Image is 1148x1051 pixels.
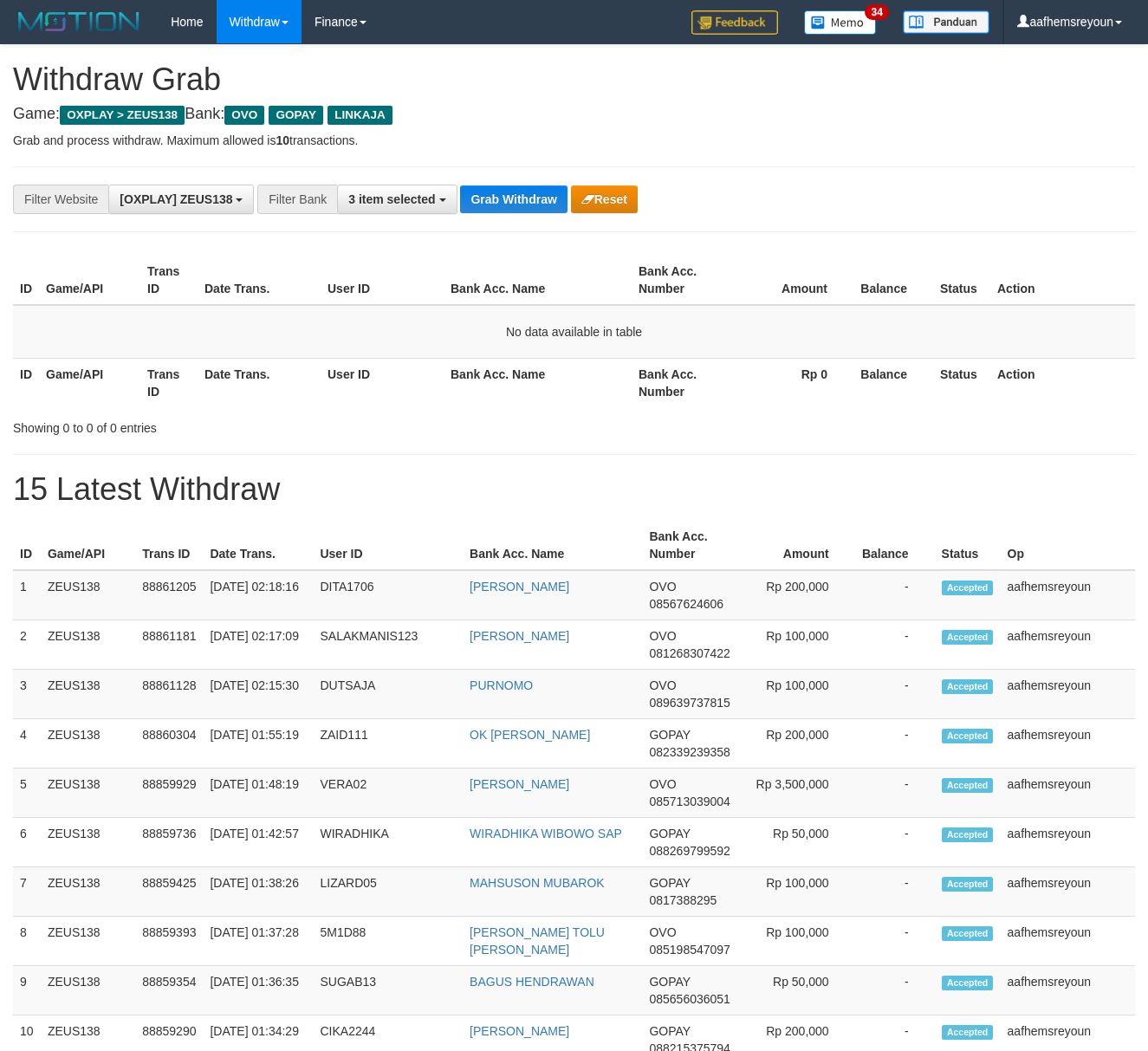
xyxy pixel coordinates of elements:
[470,678,533,692] a: PURNOMO
[13,185,108,214] div: Filter Website
[649,1024,690,1038] span: GOPAY
[269,106,323,125] span: GOPAY
[224,106,264,125] span: OVO
[203,966,313,1015] td: [DATE] 01:36:35
[649,696,730,710] span: Copy 089639737815 to clipboard
[649,597,723,611] span: Copy 08567624606 to clipboard
[321,358,444,407] th: User ID
[1001,670,1135,719] td: aafhemsreyoun
[742,719,855,769] td: Rp 200,000
[135,818,203,867] td: 88859736
[13,966,41,1015] td: 9
[855,570,935,620] td: -
[855,818,935,867] td: -
[942,778,994,793] span: Accepted
[1001,620,1135,670] td: aafhemsreyoun
[313,917,463,966] td: 5M1D88
[942,581,994,595] span: Accepted
[13,305,1135,359] td: No data available in table
[1001,917,1135,966] td: aafhemsreyoun
[13,570,41,620] td: 1
[13,620,41,670] td: 2
[933,358,990,407] th: Status
[41,867,135,917] td: ZEUS138
[742,670,855,719] td: Rp 100,000
[855,620,935,670] td: -
[649,844,730,858] span: Copy 088269799592 to clipboard
[649,827,690,840] span: GOPAY
[1001,719,1135,769] td: aafhemsreyoun
[41,966,135,1015] td: ZEUS138
[41,769,135,818] td: ZEUS138
[642,521,742,570] th: Bank Acc. Number
[742,917,855,966] td: Rp 100,000
[649,975,690,989] span: GOPAY
[313,570,463,620] td: DITA1706
[198,358,321,407] th: Date Trans.
[942,630,994,645] span: Accepted
[470,925,605,957] a: [PERSON_NAME] TOLU [PERSON_NAME]
[135,521,203,570] th: Trans ID
[1001,867,1135,917] td: aafhemsreyoun
[649,629,676,643] span: OVO
[348,192,435,206] span: 3 item selected
[855,867,935,917] td: -
[942,976,994,990] span: Accepted
[203,917,313,966] td: [DATE] 01:37:28
[470,777,569,791] a: [PERSON_NAME]
[41,570,135,620] td: ZEUS138
[933,256,990,305] th: Status
[313,867,463,917] td: LIZARD05
[942,729,994,743] span: Accepted
[742,966,855,1015] td: Rp 50,000
[742,620,855,670] td: Rp 100,000
[203,620,313,670] td: [DATE] 02:17:09
[203,719,313,769] td: [DATE] 01:55:19
[935,521,1001,570] th: Status
[135,917,203,966] td: 88859393
[942,1025,994,1040] span: Accepted
[203,570,313,620] td: [DATE] 02:18:16
[470,728,590,742] a: OK [PERSON_NAME]
[742,818,855,867] td: Rp 50,000
[13,917,41,966] td: 8
[135,966,203,1015] td: 88859354
[313,521,463,570] th: User ID
[1001,521,1135,570] th: Op
[41,818,135,867] td: ZEUS138
[41,521,135,570] th: Game/API
[135,670,203,719] td: 88861128
[804,10,877,35] img: Button%20Memo.svg
[855,769,935,818] td: -
[632,358,733,407] th: Bank Acc. Number
[649,795,730,808] span: Copy 085713039004 to clipboard
[990,256,1135,305] th: Action
[13,719,41,769] td: 4
[257,185,337,214] div: Filter Bank
[463,521,642,570] th: Bank Acc. Name
[733,256,853,305] th: Amount
[203,769,313,818] td: [DATE] 01:48:19
[470,827,622,840] a: WIRADHIKA WIBOWO SAP
[313,966,463,1015] td: SUGAB13
[853,256,933,305] th: Balance
[140,358,198,407] th: Trans ID
[649,580,676,594] span: OVO
[313,769,463,818] td: VERA02
[990,358,1135,407] th: Action
[203,670,313,719] td: [DATE] 02:15:30
[198,256,321,305] th: Date Trans.
[328,106,392,125] span: LINKAJA
[571,185,638,213] button: Reset
[649,745,730,759] span: Copy 082339239358 to clipboard
[135,769,203,818] td: 88859929
[649,728,690,742] span: GOPAY
[649,876,690,890] span: GOPAY
[60,106,185,125] span: OXPLAY > ZEUS138
[120,192,232,206] span: [OXPLAY] ZEUS138
[649,646,730,660] span: Copy 081268307422 to clipboard
[313,670,463,719] td: DUTSAJA
[13,867,41,917] td: 7
[444,256,632,305] th: Bank Acc. Name
[470,975,594,989] a: BAGUS HENDRAWAN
